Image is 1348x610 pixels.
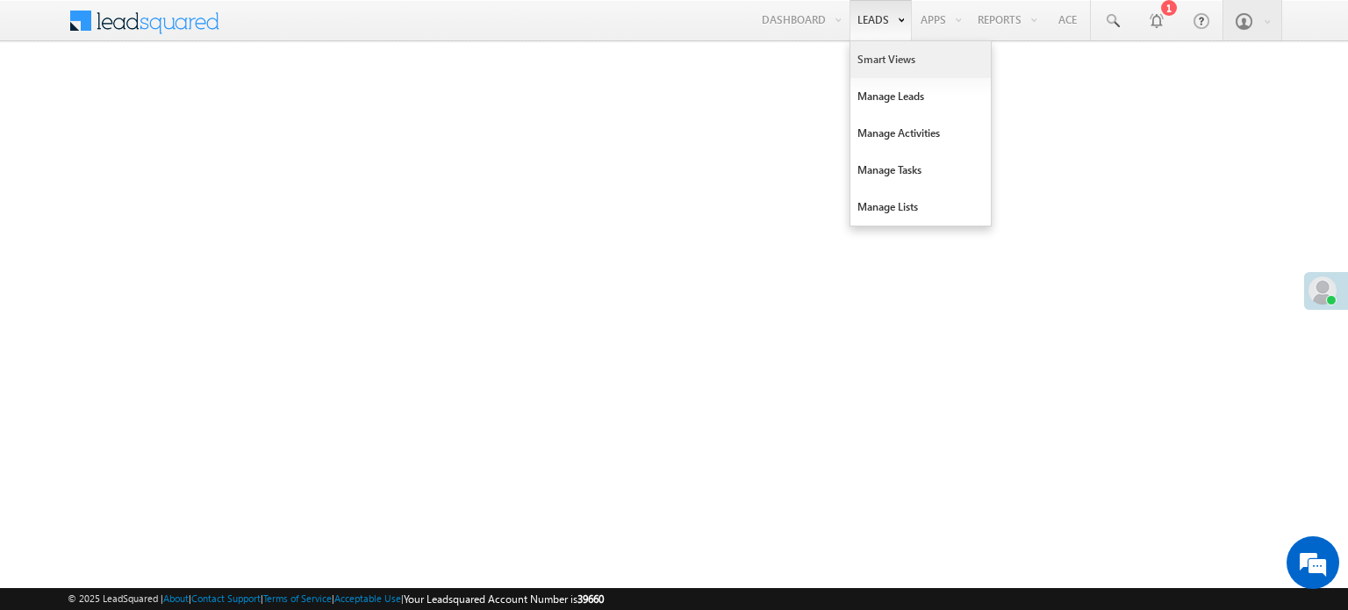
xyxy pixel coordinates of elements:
a: Manage Activities [850,115,991,152]
a: Acceptable Use [334,592,401,604]
a: About [163,592,189,604]
a: Smart Views [850,41,991,78]
div: Minimize live chat window [288,9,330,51]
a: Manage Lists [850,189,991,226]
span: Your Leadsquared Account Number is [404,592,604,606]
span: © 2025 LeadSquared | | | | | [68,591,604,607]
img: d_60004797649_company_0_60004797649 [30,92,74,115]
div: Chat with us now [91,92,295,115]
a: Manage Tasks [850,152,991,189]
a: Terms of Service [263,592,332,604]
span: 39660 [577,592,604,606]
a: Contact Support [191,592,261,604]
a: Manage Leads [850,78,991,115]
em: Start Chat [239,477,319,501]
textarea: Type your message and hit 'Enter' [23,162,320,463]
